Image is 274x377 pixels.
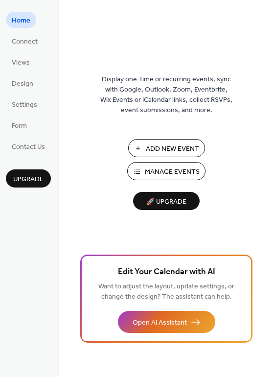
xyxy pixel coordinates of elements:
[133,318,187,328] span: Open AI Assistant
[127,162,205,180] button: Manage Events
[12,79,33,89] span: Design
[6,75,39,91] a: Design
[139,195,194,209] span: 🚀 Upgrade
[133,192,200,210] button: 🚀 Upgrade
[12,58,30,68] span: Views
[118,311,215,333] button: Open AI Assistant
[6,138,51,154] a: Contact Us
[6,54,36,70] a: Views
[98,280,234,304] span: Want to adjust the layout, update settings, or change the design? The assistant can help.
[13,174,44,185] span: Upgrade
[6,96,43,112] a: Settings
[145,167,200,177] span: Manage Events
[12,142,45,152] span: Contact Us
[128,139,205,157] button: Add New Event
[6,169,51,188] button: Upgrade
[12,100,37,110] span: Settings
[6,117,33,133] a: Form
[100,74,232,116] span: Display one-time or recurring events, sync with Google, Outlook, Zoom, Eventbrite, Wix Events or ...
[12,121,27,131] span: Form
[146,144,199,154] span: Add New Event
[118,265,215,279] span: Edit Your Calendar with AI
[12,37,38,47] span: Connect
[12,16,30,26] span: Home
[6,12,36,28] a: Home
[6,33,44,49] a: Connect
